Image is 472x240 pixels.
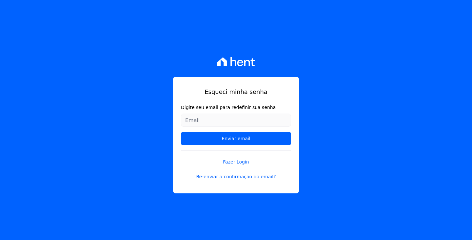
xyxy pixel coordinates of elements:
input: Enviar email [181,132,291,145]
input: Email [181,114,291,127]
h1: Esqueci minha senha [181,87,291,96]
label: Digite seu email para redefinir sua senha [181,104,291,111]
a: Fazer Login [181,150,291,165]
a: Re-enviar a confirmação do email? [181,173,291,180]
